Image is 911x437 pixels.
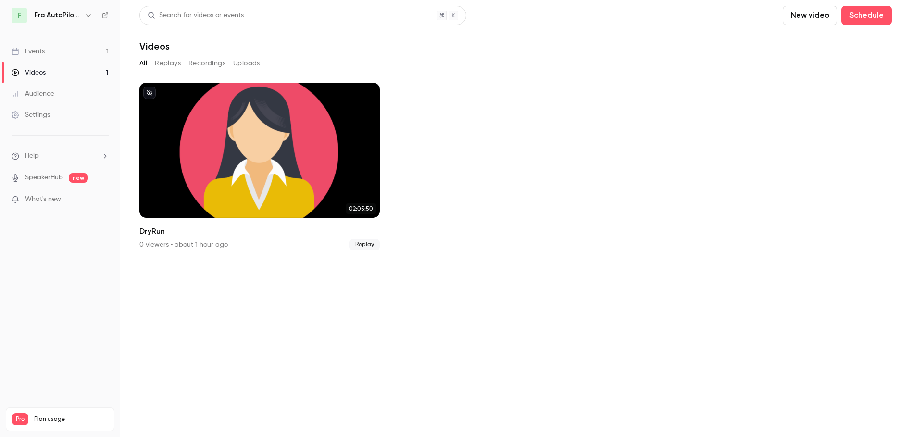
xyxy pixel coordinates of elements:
a: 02:05:50DryRun0 viewers • about 1 hour agoReplay [139,83,380,250]
div: Events [12,47,45,56]
div: Search for videos or events [148,11,244,21]
span: Replay [349,239,380,250]
h2: DryRun [139,225,380,237]
span: Pro [12,413,28,425]
div: Audience [12,89,54,99]
iframe: Noticeable Trigger [97,195,109,204]
li: help-dropdown-opener [12,151,109,161]
button: All [139,56,147,71]
span: Plan usage [34,415,108,423]
button: unpublished [143,87,156,99]
span: What's new [25,194,61,204]
button: Replays [155,56,181,71]
span: Help [25,151,39,161]
button: Uploads [233,56,260,71]
span: new [69,173,88,183]
div: Videos [12,68,46,77]
span: F [18,11,21,21]
section: Videos [139,6,892,431]
button: Schedule [841,6,892,25]
div: Settings [12,110,50,120]
h6: Fra AutoPilot til TimeLog [35,11,81,20]
a: SpeakerHub [25,173,63,183]
ul: Videos [139,83,892,250]
div: 0 viewers • about 1 hour ago [139,240,228,250]
li: DryRun [139,83,380,250]
button: Recordings [188,56,225,71]
span: 02:05:50 [346,203,376,214]
button: New video [783,6,837,25]
h1: Videos [139,40,170,52]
